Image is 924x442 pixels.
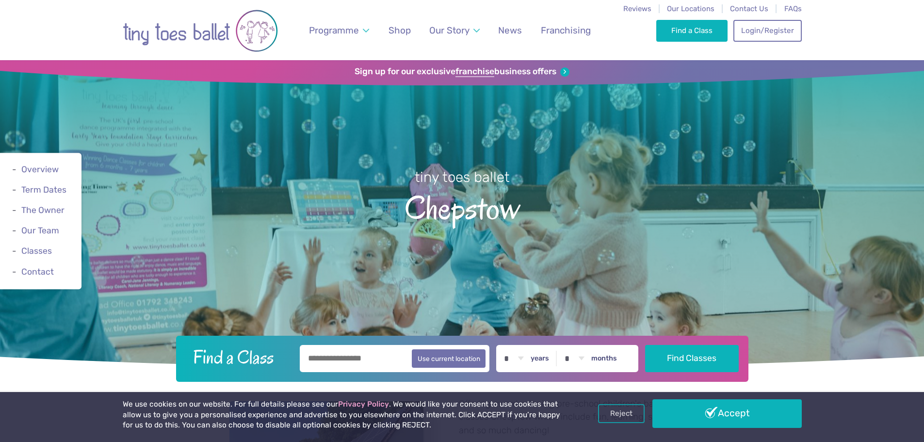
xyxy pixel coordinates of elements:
span: Programme [309,25,359,36]
a: Our Team [21,226,59,235]
img: tiny toes ballet [123,6,278,55]
a: Term Dates [21,185,66,195]
span: News [498,25,522,36]
a: Privacy Policy [338,400,389,409]
a: Reviews [623,4,651,13]
strong: franchise [455,66,494,77]
small: tiny toes ballet [415,169,510,185]
a: Contact Us [730,4,768,13]
a: Accept [652,399,802,427]
a: The Owner [21,205,65,215]
a: Classes [21,246,52,256]
a: News [494,19,527,42]
label: months [591,354,617,363]
button: Use current location [412,349,486,368]
a: Our Locations [667,4,714,13]
a: Contact [21,267,54,277]
a: Sign up for our exclusivefranchisebusiness offers [355,66,569,77]
a: Login/Register [733,20,801,41]
a: Programme [304,19,373,42]
a: FAQs [784,4,802,13]
button: Find Classes [645,345,739,372]
span: Our Story [429,25,470,36]
a: Reject [598,404,645,423]
a: Franchising [536,19,595,42]
span: Shop [389,25,411,36]
h2: Find a Class [185,345,293,369]
span: Franchising [541,25,591,36]
label: years [531,354,549,363]
p: We use cookies on our website. For full details please see our . We would like your consent to us... [123,399,564,431]
a: Our Story [424,19,484,42]
a: Find a Class [656,20,728,41]
a: Shop [384,19,415,42]
span: Chepstow [17,187,907,226]
a: Overview [21,164,59,174]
